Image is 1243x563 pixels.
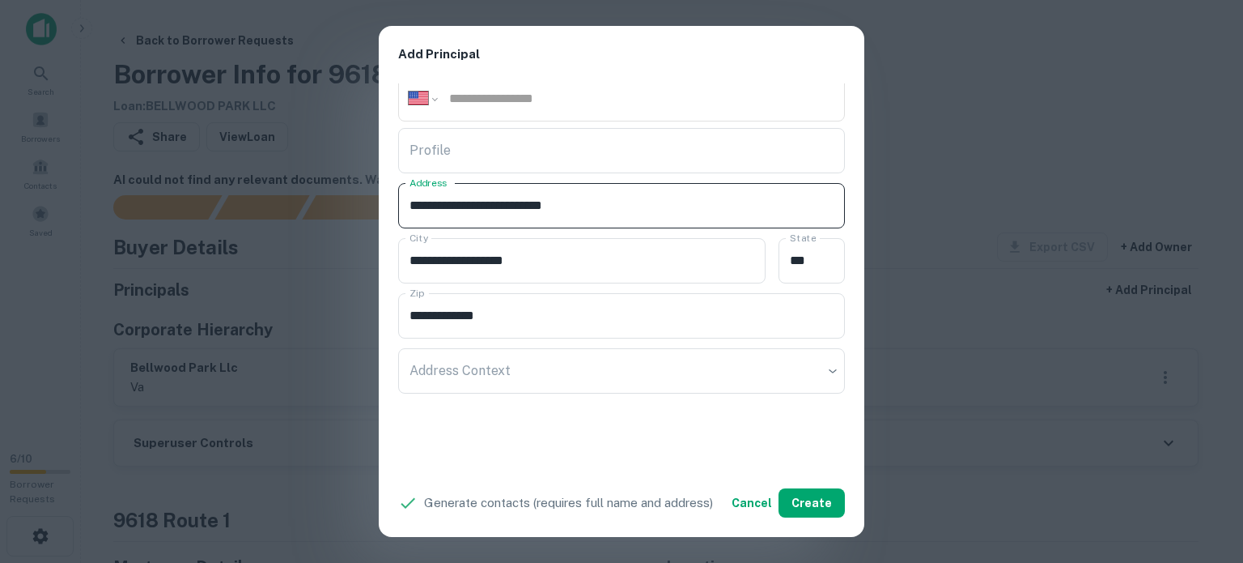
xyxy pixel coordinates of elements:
[725,488,778,518] button: Cancel
[398,348,845,394] div: ​
[379,26,864,83] h2: Add Principal
[424,493,713,513] p: Generate contacts (requires full name and address)
[778,488,845,518] button: Create
[409,176,447,190] label: Address
[409,231,428,245] label: City
[1162,433,1243,511] iframe: Chat Widget
[409,286,424,300] label: Zip
[790,231,816,245] label: State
